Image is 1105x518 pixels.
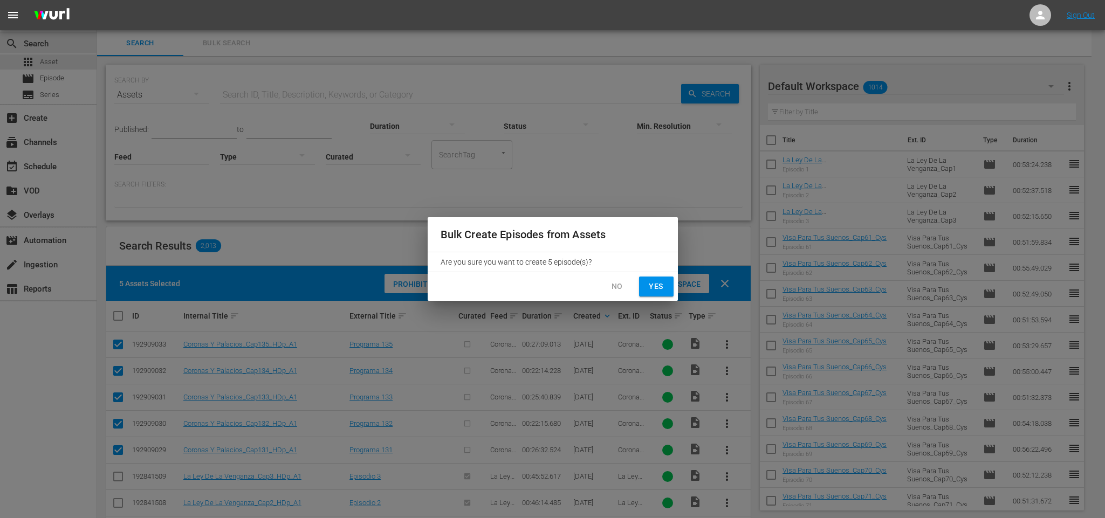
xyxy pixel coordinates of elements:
span: No [609,280,626,293]
img: ans4CAIJ8jUAAAAAAAAAAAAAAAAAAAAAAAAgQb4GAAAAAAAAAAAAAAAAAAAAAAAAJMjXAAAAAAAAAAAAAAAAAAAAAAAAgAT5G... [26,3,78,28]
span: menu [6,9,19,22]
div: Are you sure you want to create 5 episode(s)? [428,252,678,272]
span: Yes [648,280,665,293]
a: Sign Out [1067,11,1095,19]
button: Yes [639,277,674,296]
button: No [600,277,635,296]
h2: Bulk Create Episodes from Assets [441,226,665,243]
